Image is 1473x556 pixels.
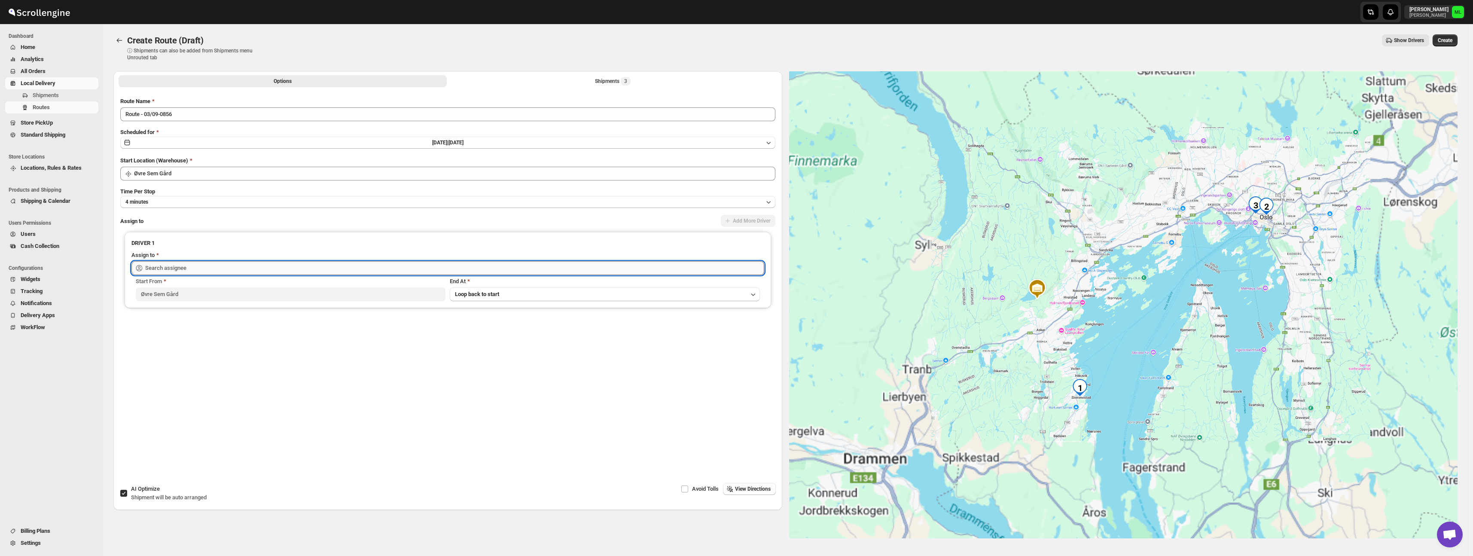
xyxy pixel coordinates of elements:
[1409,13,1449,18] p: [PERSON_NAME]
[450,287,760,301] button: Loop back to start
[1382,34,1429,46] button: Show Drivers
[21,44,35,50] span: Home
[5,101,98,113] button: Routes
[5,537,98,549] button: Settings
[5,228,98,240] button: Users
[1404,5,1465,19] button: User menu
[120,98,150,104] span: Route Name
[1394,37,1424,44] span: Show Drivers
[723,483,776,495] button: View Directions
[120,188,155,195] span: Time Per Stop
[692,486,719,492] span: Avoid Tolls
[1247,198,1264,215] div: 3
[735,486,771,492] span: View Directions
[33,92,59,98] span: Shipments
[21,312,55,318] span: Delivery Apps
[33,104,50,110] span: Routes
[448,75,777,87] button: Selected Shipments
[21,324,45,330] span: WorkFlow
[9,153,99,160] span: Store Locations
[120,157,188,164] span: Start Location (Warehouse)
[5,162,98,174] button: Locations, Rules & Rates
[455,291,499,297] span: Loop back to start
[120,137,775,149] button: [DATE]|[DATE]
[1455,9,1461,15] text: ML
[113,90,782,415] div: All Route Options
[448,140,464,146] span: [DATE]
[134,167,775,180] input: Search location
[21,119,53,126] span: Store PickUp
[1071,380,1089,397] div: 1
[5,525,98,537] button: Billing Plans
[120,196,775,208] button: 4 minutes
[1258,199,1275,216] div: 2
[9,186,99,193] span: Products and Shipping
[145,261,764,275] input: Search assignee
[5,321,98,333] button: WorkFlow
[131,486,160,492] span: AI Optimize
[450,277,760,286] div: End At
[127,47,262,61] p: ⓘ Shipments can also be added from Shipments menu Unrouted tab
[21,288,43,294] span: Tracking
[5,65,98,77] button: All Orders
[5,53,98,65] button: Analytics
[5,273,98,285] button: Widgets
[9,265,99,272] span: Configurations
[595,77,631,86] div: Shipments
[1437,522,1463,547] a: Open chat
[5,285,98,297] button: Tracking
[9,220,99,226] span: Users Permissions
[1409,6,1449,13] p: [PERSON_NAME]
[432,140,448,146] span: [DATE] |
[5,309,98,321] button: Delivery Apps
[624,78,627,85] span: 3
[21,528,50,534] span: Billing Plans
[21,231,36,237] span: Users
[131,251,155,260] div: Assign to
[5,41,98,53] button: Home
[5,297,98,309] button: Notifications
[21,198,70,204] span: Shipping & Calendar
[136,278,162,284] span: Start From
[21,300,52,306] span: Notifications
[119,75,447,87] button: All Route Options
[125,199,148,205] span: 4 minutes
[9,33,99,40] span: Dashboard
[131,239,764,247] h3: DRIVER 1
[5,195,98,207] button: Shipping & Calendar
[21,56,44,62] span: Analytics
[21,131,65,138] span: Standard Shipping
[120,129,155,135] span: Scheduled for
[21,68,46,74] span: All Orders
[120,107,775,121] input: Eg: Bengaluru Route
[131,494,207,501] span: Shipment will be auto arranged
[1438,37,1452,44] span: Create
[7,1,71,23] img: ScrollEngine
[274,78,292,85] span: Options
[1433,34,1458,46] button: Create
[21,243,59,249] span: Cash Collection
[21,276,40,282] span: Widgets
[21,540,41,546] span: Settings
[120,218,143,224] span: Assign to
[113,34,125,46] button: Routes
[21,80,55,86] span: Local Delivery
[127,35,204,46] span: Create Route (Draft)
[21,165,82,171] span: Locations, Rules & Rates
[5,89,98,101] button: Shipments
[5,240,98,252] button: Cash Collection
[1452,6,1464,18] span: Michael Lunga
